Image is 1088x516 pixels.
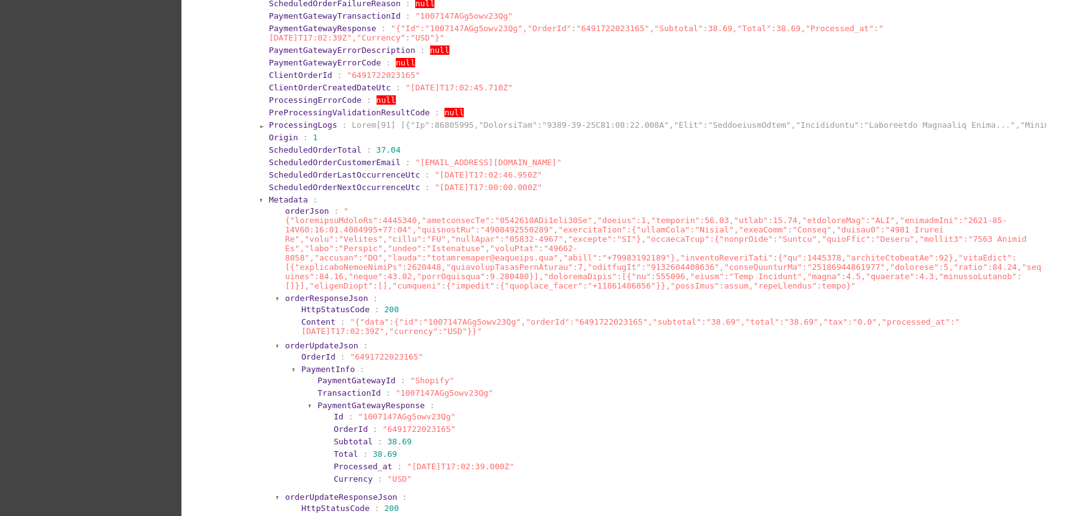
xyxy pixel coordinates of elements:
span: "6491722023165" [350,352,423,361]
span: : [420,45,425,55]
span: null [445,108,464,117]
span: : [386,58,391,67]
span: "[DATE]T17:00:00.000Z" [435,183,542,192]
span: "[DATE]T17:02:45.710Z" [405,83,513,92]
span: : [360,365,365,374]
span: : [375,305,380,314]
span: 200 [384,504,398,513]
span: "Shopify" [410,376,454,385]
span: null [377,95,396,105]
span: HttpStatusCode [301,504,370,513]
span: "{"loremipsuMdoloRs":4445340,"ametconsecTe":"0542610ADi1eli30Se","doeius":1,"temporin":56.03,"utl... [285,206,1041,290]
span: : [303,133,308,142]
span: : [378,437,383,446]
span: PaymentGatewayResponse [269,24,376,33]
span: : [402,492,407,502]
span: PaymentGatewayErrorDescription [269,45,415,55]
span: "[DATE]T17:02:39.000Z" [407,462,514,471]
span: 1 [313,133,318,142]
span: ProcessingErrorCode [269,95,362,105]
span: : [405,158,410,167]
span: Metadata [269,195,308,204]
span: : [342,120,347,130]
span: : [334,206,339,216]
span: : [373,424,378,434]
span: 37.04 [377,145,401,155]
span: orderJson [285,206,329,216]
span: ProcessingLogs [269,120,337,130]
span: ScheduledOrderNextOccurrenceUtc [269,183,420,192]
span: : [363,341,368,350]
span: : [340,317,345,327]
span: TransactionId [317,388,381,398]
span: PreProcessingValidationResultCode [269,108,430,117]
span: : [375,504,380,513]
span: : [363,449,368,459]
span: 38.69 [373,449,397,459]
span: PaymentGatewayErrorCode [269,58,381,67]
span: : [313,195,318,204]
span: "1007147AGg5owv23Qg" [358,412,456,421]
span: 200 [384,305,398,314]
span: "1007147AGg5owv23Qg" [415,11,513,21]
span: : [435,108,440,117]
span: Origin [269,133,298,142]
span: "USD" [387,474,412,484]
span: Subtotal [334,437,373,446]
span: Total [334,449,358,459]
span: Content [301,317,335,327]
span: null [430,45,450,55]
span: "6491722023165" [347,70,420,80]
span: OrderId [334,424,368,434]
span: ScheduledOrderLastOccurrenceUtc [269,170,420,179]
span: PaymentGatewayId [317,376,395,385]
span: "1007147AGg5owv23Qg" [396,388,494,398]
span: Id [334,412,344,421]
span: : [367,95,372,105]
span: ScheduledOrderTotal [269,145,362,155]
span: Processed_at [334,462,392,471]
span: "{"Id":"1007147AGg5owv23Qg","OrderId":"6491722023165","Subtotal":38.69,"Total":38.69,"Processed_a... [269,24,883,42]
span: : [337,70,342,80]
span: : [386,388,391,398]
span: : [400,376,405,385]
span: Currency [334,474,373,484]
span: : [397,462,402,471]
span: : [381,24,386,33]
span: PaymentGatewayResponse [317,401,425,410]
span: "{"data":{"id":"1007147AGg5owv23Qg","orderId":"6491722023165","subtotal":"38.69","total":"38.69",... [301,317,960,336]
span: orderUpdateJson [285,341,358,350]
span: : [349,412,354,421]
span: orderResponseJson [285,294,368,303]
span: 38.69 [387,437,412,446]
span: OrderId [301,352,335,361]
span: ClientOrderId [269,70,332,80]
span: : [373,294,378,303]
span: PaymentInfo [301,365,355,374]
span: : [430,401,435,410]
span: : [378,474,383,484]
span: : [340,352,345,361]
span: "[DATE]T17:02:46.950Z" [435,170,542,179]
span: ScheduledOrderCustomerEmail [269,158,400,167]
span: PaymentGatewayTransactionId [269,11,400,21]
span: orderUpdateResponseJson [285,492,397,502]
span: ClientOrderCreatedDateUtc [269,83,391,92]
span: : [405,11,410,21]
span: : [396,83,401,92]
span: "[EMAIL_ADDRESS][DOMAIN_NAME]" [415,158,562,167]
span: "6491722023165" [383,424,456,434]
span: : [425,183,430,192]
span: null [396,58,415,67]
span: HttpStatusCode [301,305,370,314]
span: : [425,170,430,179]
span: : [367,145,372,155]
